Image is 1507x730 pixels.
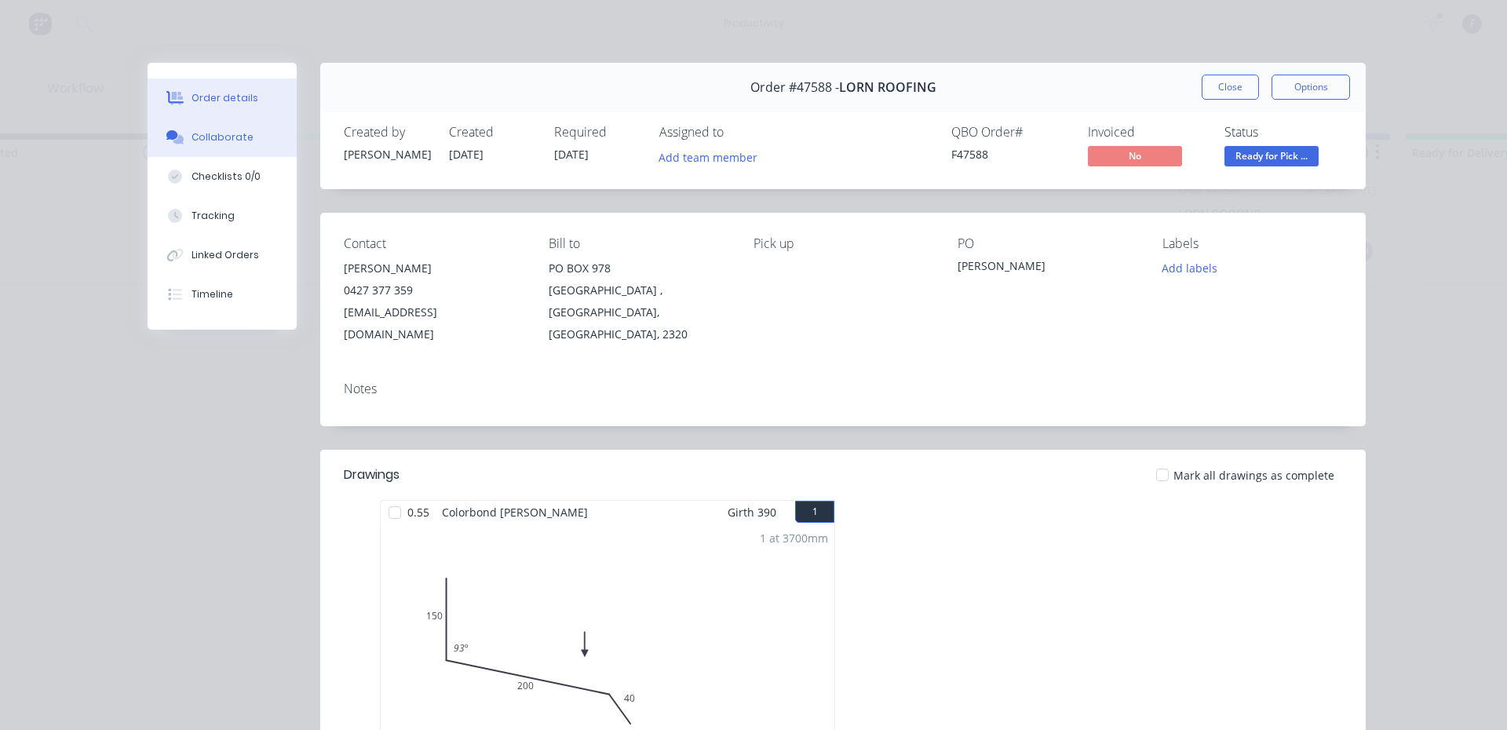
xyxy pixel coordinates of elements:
[958,257,1137,279] div: [PERSON_NAME]
[1088,146,1182,166] span: No
[750,80,839,95] span: Order #47588 -
[659,125,816,140] div: Assigned to
[728,501,776,524] span: Girth 390
[192,209,235,223] div: Tracking
[344,465,400,484] div: Drawings
[344,381,1342,396] div: Notes
[344,236,524,251] div: Contact
[554,125,640,140] div: Required
[148,78,297,118] button: Order details
[1224,146,1319,166] span: Ready for Pick ...
[192,170,261,184] div: Checklists 0/0
[1088,125,1206,140] div: Invoiced
[344,146,430,162] div: [PERSON_NAME]
[192,287,233,301] div: Timeline
[1224,146,1319,170] button: Ready for Pick ...
[795,501,834,523] button: 1
[753,236,933,251] div: Pick up
[344,125,430,140] div: Created by
[549,257,728,279] div: PO BOX 978
[192,248,259,262] div: Linked Orders
[344,301,524,345] div: [EMAIL_ADDRESS][DOMAIN_NAME]
[1202,75,1259,100] button: Close
[1162,236,1342,251] div: Labels
[449,147,483,162] span: [DATE]
[344,279,524,301] div: 0427 377 359
[651,146,766,167] button: Add team member
[192,130,254,144] div: Collaborate
[148,196,297,235] button: Tracking
[760,530,828,546] div: 1 at 3700mm
[148,118,297,157] button: Collaborate
[449,125,535,140] div: Created
[192,91,258,105] div: Order details
[951,146,1069,162] div: F47588
[344,257,524,279] div: [PERSON_NAME]
[148,275,297,314] button: Timeline
[1224,125,1342,140] div: Status
[951,125,1069,140] div: QBO Order #
[554,147,589,162] span: [DATE]
[549,279,728,345] div: [GEOGRAPHIC_DATA] , [GEOGRAPHIC_DATA], [GEOGRAPHIC_DATA], 2320
[436,501,594,524] span: Colorbond [PERSON_NAME]
[659,146,766,167] button: Add team member
[148,235,297,275] button: Linked Orders
[148,157,297,196] button: Checklists 0/0
[344,257,524,345] div: [PERSON_NAME]0427 377 359[EMAIL_ADDRESS][DOMAIN_NAME]
[958,236,1137,251] div: PO
[839,80,936,95] span: LORN ROOFING
[1272,75,1350,100] button: Options
[1173,467,1334,484] span: Mark all drawings as complete
[1154,257,1226,279] button: Add labels
[401,501,436,524] span: 0.55
[549,257,728,345] div: PO BOX 978[GEOGRAPHIC_DATA] , [GEOGRAPHIC_DATA], [GEOGRAPHIC_DATA], 2320
[549,236,728,251] div: Bill to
